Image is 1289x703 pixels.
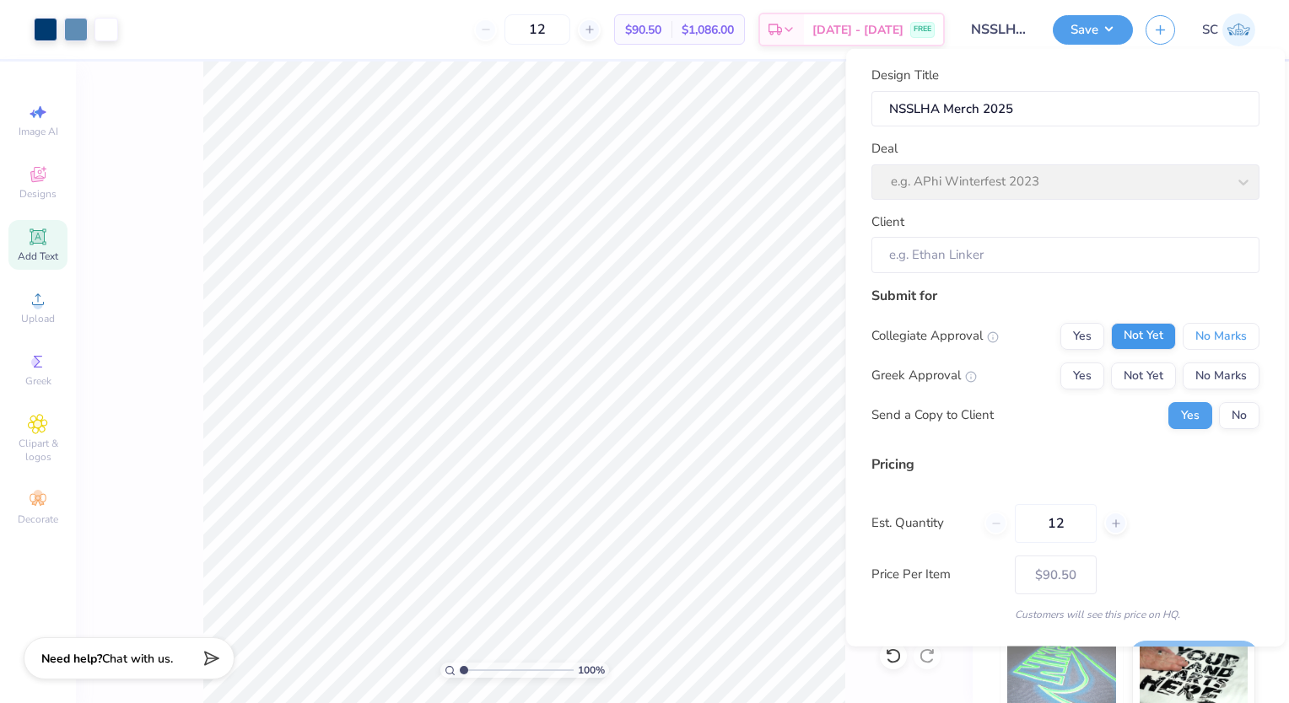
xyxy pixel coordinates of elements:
div: Pricing [871,453,1259,474]
input: Untitled Design [957,13,1040,46]
strong: Need help? [41,651,102,667]
button: Yes [1060,362,1104,389]
button: Yes [1168,401,1212,428]
span: 100 % [578,663,605,678]
img: Sadie Case [1222,13,1255,46]
span: $1,086.00 [682,21,734,39]
button: No Marks [1183,322,1259,349]
label: Deal [871,139,898,158]
div: Send a Copy to Client [871,405,994,425]
label: Client [871,212,904,231]
label: Est. Quantity [871,513,972,533]
button: Save [1053,15,1133,45]
input: – – [504,14,570,45]
button: Yes [1060,322,1104,349]
span: FREE [914,24,931,35]
span: SC [1202,20,1218,40]
label: Price Per Item [871,565,1002,584]
span: Chat with us. [102,651,173,667]
input: – – [1015,503,1097,542]
span: Image AI [19,125,58,138]
div: Greek Approval [871,366,977,385]
span: Greek [25,374,51,388]
span: Designs [19,187,57,201]
button: No [1219,401,1259,428]
a: SC [1202,13,1255,46]
div: Submit for [871,285,1259,305]
span: Add Text [18,250,58,263]
button: No Marks [1183,362,1259,389]
button: Not Yet [1111,362,1176,389]
span: Upload [21,312,55,325]
div: Customers will see this price on HQ. [871,606,1259,621]
span: $90.50 [625,21,661,39]
span: [DATE] - [DATE] [812,21,903,39]
input: e.g. Ethan Linker [871,237,1259,273]
span: Clipart & logos [8,437,67,464]
button: Not Yet [1111,322,1176,349]
div: Collegiate Approval [871,326,999,346]
span: Decorate [18,512,58,526]
label: Design Title [871,66,939,85]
